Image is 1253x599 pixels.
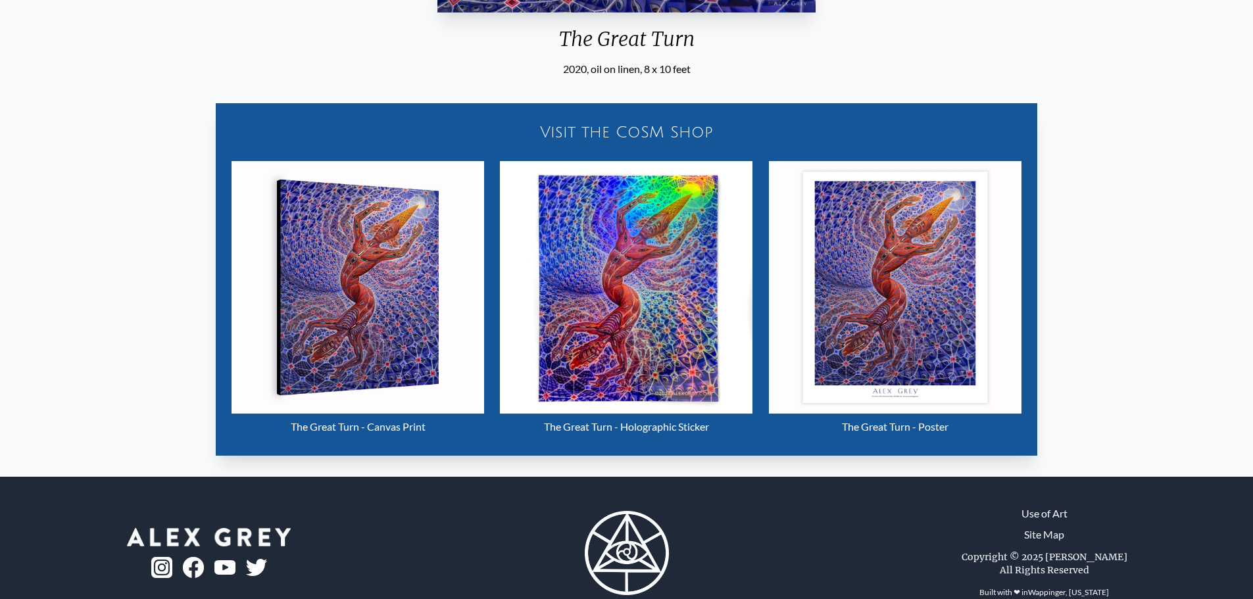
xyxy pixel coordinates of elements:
a: Site Map [1024,527,1064,542]
a: Wappinger, [US_STATE] [1028,587,1109,597]
div: All Rights Reserved [1000,563,1089,577]
a: Use of Art [1021,506,1068,521]
img: fb-logo.png [183,557,204,578]
img: The Great Turn - Canvas Print [232,161,484,414]
a: The Great Turn - Poster [769,161,1021,440]
a: The Great Turn - Canvas Print [232,161,484,440]
div: Copyright © 2025 [PERSON_NAME] [962,550,1127,563]
a: Visit the CoSM Shop [224,111,1029,153]
img: The Great Turn - Poster [769,161,1021,414]
img: ig-logo.png [151,557,172,578]
img: youtube-logo.png [214,560,235,575]
img: The Great Turn - Holographic Sticker [500,161,752,414]
div: 2020, oil on linen, 8 x 10 feet [432,61,821,77]
a: The Great Turn - Holographic Sticker [500,161,752,440]
div: The Great Turn - Poster [769,414,1021,440]
div: The Great Turn - Canvas Print [232,414,484,440]
div: The Great Turn - Holographic Sticker [500,414,752,440]
img: twitter-logo.png [246,559,267,576]
div: The Great Turn [432,27,821,61]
